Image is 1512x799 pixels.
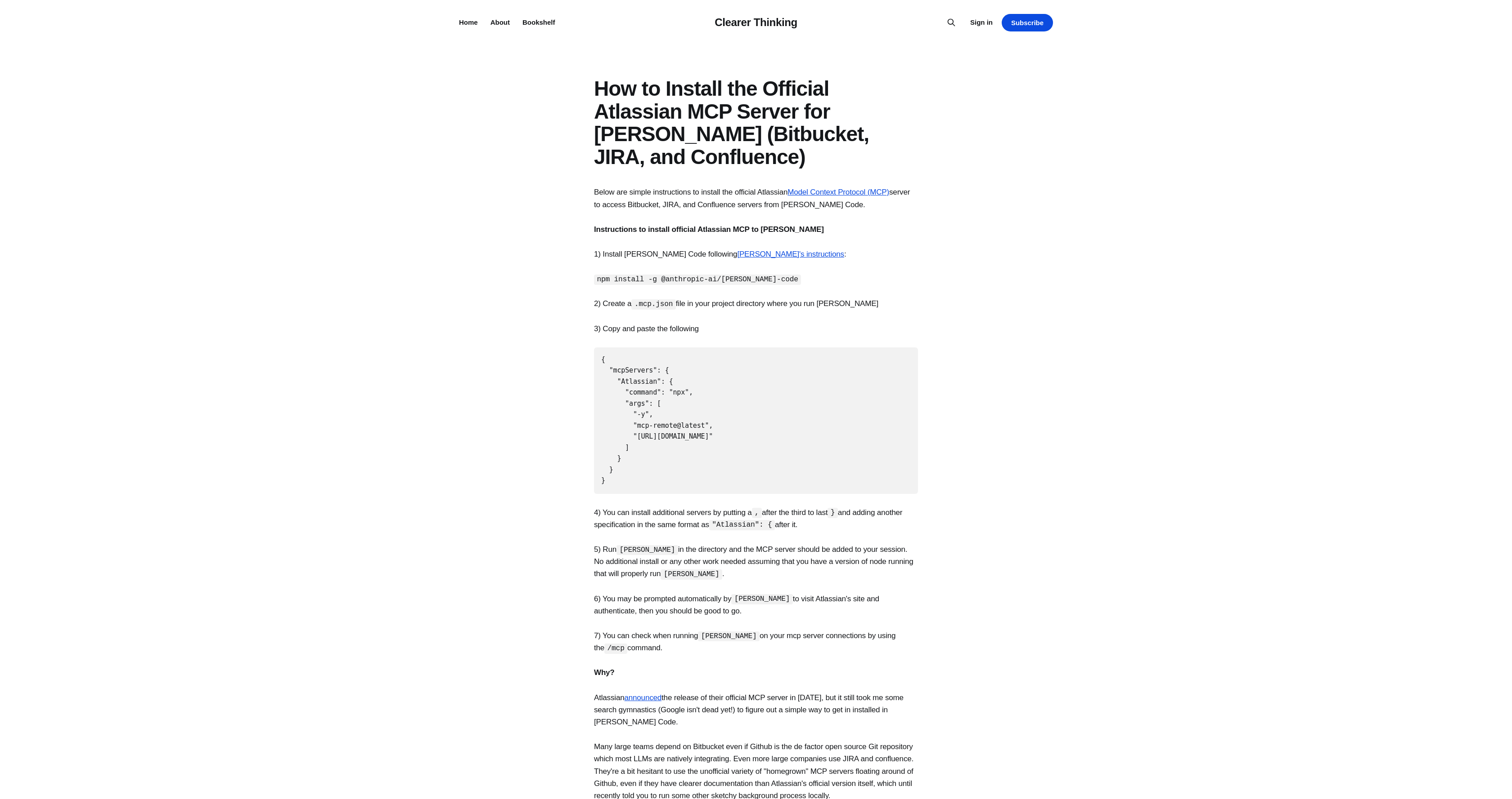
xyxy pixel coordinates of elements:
code: } [828,508,837,518]
a: About [490,18,510,26]
a: Home [459,18,478,26]
code: npm install -g @anthropic-ai/[PERSON_NAME]-code [594,275,801,285]
code: , [752,508,762,518]
code: /mcp [604,644,627,654]
code: [PERSON_NAME] [616,545,678,555]
a: Subscribe [1002,14,1053,31]
p: 3) Copy and paste the following [594,323,918,335]
a: [PERSON_NAME]'s instructions [737,250,844,258]
code: .mcp.json [631,299,676,310]
a: Bookshelf [522,18,555,26]
a: Clearer Thinking [715,16,797,28]
a: Sign in [970,17,993,28]
a: announced [624,693,661,702]
code: [PERSON_NAME] [731,594,793,604]
p: 4) You can install additional servers by putting a after the third to last and adding another spe... [594,506,918,531]
p: 5) Run in the directory and the MCP server should be added to your session. No additional install... [594,543,918,580]
code: [PERSON_NAME] [698,631,760,642]
h1: How to Install the Official Atlassian MCP Server for [PERSON_NAME] (Bitbucket, JIRA, and Confluence) [594,77,918,168]
p: Atlassian the release of their official MCP server in [DATE], but it still took me some search gy... [594,692,918,728]
button: Search this site [944,15,958,30]
p: Below are simple instructions to install the official Atlassian server to access Bitbucket, JIRA,... [594,186,918,210]
strong: Why? [594,668,615,677]
a: Model Context Protocol (MCP) [787,188,889,196]
p: 7) You can check when running on your mcp server connections by using the command. [594,630,918,654]
p: 2) Create a file in your project directory where you run [PERSON_NAME] [594,297,918,310]
p: 1) Install [PERSON_NAME] Code following : [594,248,918,260]
p: 6) You may be prompted automatically by to visit Atlassian's site and authenticate, then you shou... [594,593,918,617]
code: { "mcpServers": { "Atlassian": { "command": "npx", "args": [ "-y", "mcp-remote@latest", "[URL][DO... [601,355,713,485]
strong: Instructions to install official Atlassian MCP to [PERSON_NAME] [594,225,824,234]
code: "Atlassian": { [709,520,775,530]
code: [PERSON_NAME] [661,569,722,580]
